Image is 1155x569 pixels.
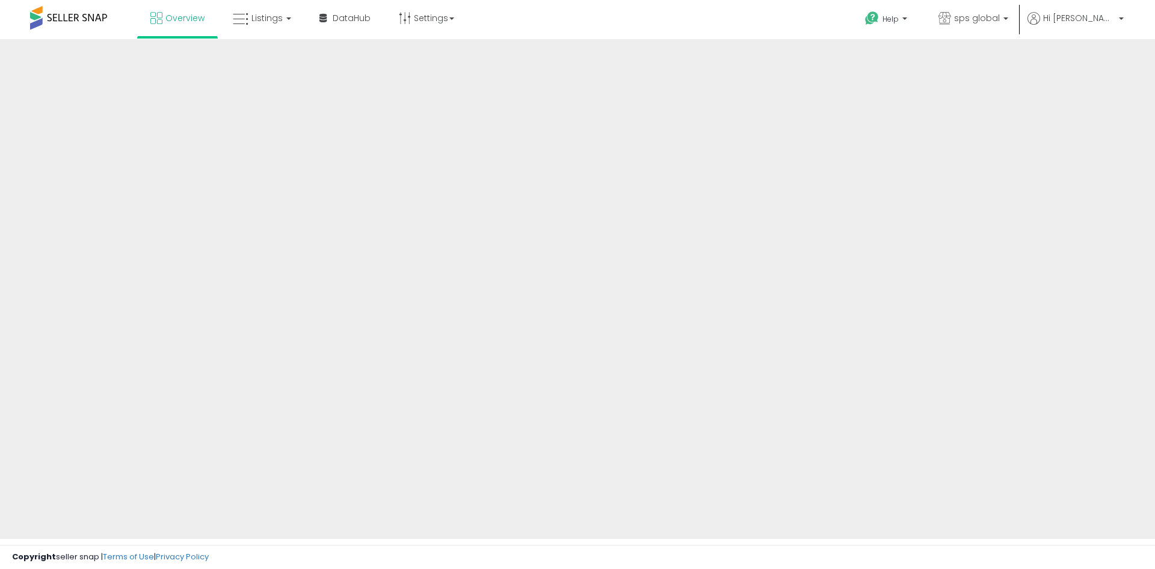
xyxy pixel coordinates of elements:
[1027,12,1124,39] a: Hi [PERSON_NAME]
[882,14,899,24] span: Help
[333,12,371,24] span: DataHub
[954,12,1000,24] span: sps global
[165,12,205,24] span: Overview
[1043,12,1115,24] span: Hi [PERSON_NAME]
[864,11,879,26] i: Get Help
[855,2,919,39] a: Help
[251,12,283,24] span: Listings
